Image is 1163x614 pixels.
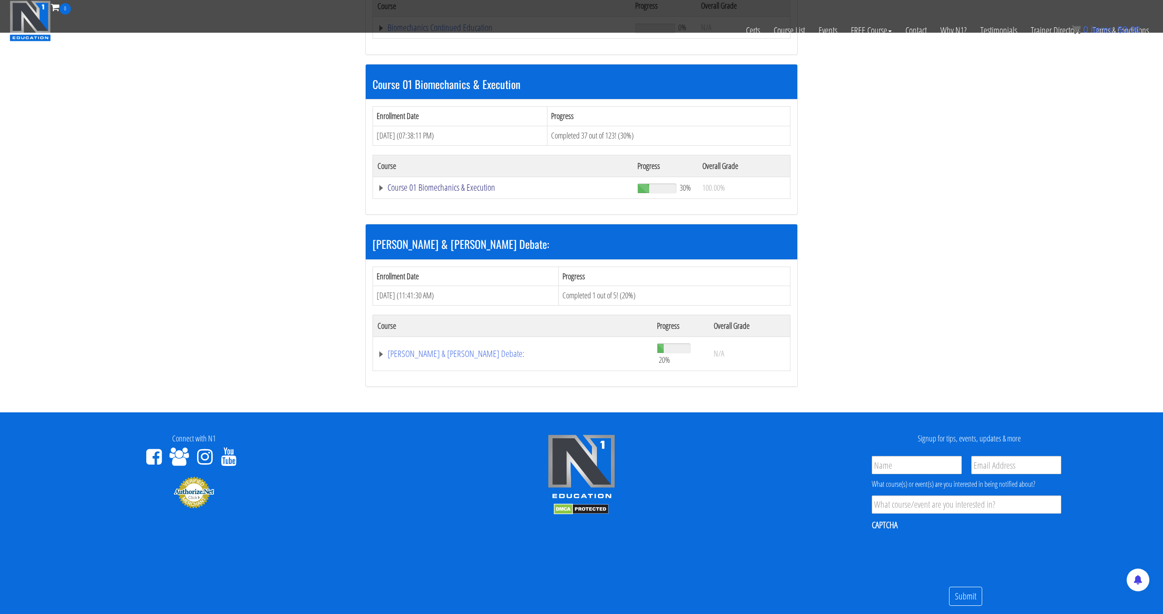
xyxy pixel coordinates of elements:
[782,434,1156,443] h4: Signup for tips, events, updates & more
[60,3,71,15] span: 0
[844,15,899,46] a: FREE Course
[378,183,628,192] a: Course 01 Biomechanics & Execution
[680,183,691,193] span: 30%
[739,15,767,46] a: Certs
[971,456,1061,474] input: Email Address
[547,107,790,126] th: Progress
[554,504,609,515] img: DMCA.com Protection Status
[373,238,790,250] h3: [PERSON_NAME] & [PERSON_NAME] Debate:
[974,15,1024,46] a: Testimonials
[51,1,71,13] a: 0
[1072,25,1081,34] img: icon11.png
[633,155,698,177] th: Progress
[899,15,934,46] a: Contact
[1118,25,1140,35] bdi: 0.00
[7,434,381,443] h4: Connect with N1
[1024,15,1086,46] a: Trainer Directory
[378,349,648,358] a: [PERSON_NAME] & [PERSON_NAME] Debate:
[373,126,547,145] td: [DATE] (07:38:11 PM)
[698,155,790,177] th: Overall Grade
[812,15,844,46] a: Events
[872,456,962,474] input: Name
[547,126,790,145] td: Completed 37 out of 123! (30%)
[872,495,1061,514] input: What course/event are you interested in?
[559,286,790,306] td: Completed 1 out of 5! (20%)
[10,0,51,41] img: n1-education
[174,476,214,509] img: Authorize.Net Merchant - Click to Verify
[872,537,1010,572] iframe: reCAPTCHA
[1083,25,1088,35] span: 0
[709,337,790,371] td: N/A
[1072,25,1140,35] a: 0 items: $0.00
[659,355,670,365] span: 20%
[1091,25,1115,35] span: items:
[949,587,982,606] input: Submit
[559,267,790,286] th: Progress
[373,155,633,177] th: Course
[373,267,559,286] th: Enrollment Date
[872,519,898,531] label: CAPTCHA
[1118,25,1123,35] span: $
[652,315,709,337] th: Progress
[373,107,547,126] th: Enrollment Date
[698,177,790,198] td: 100.00%
[373,315,652,337] th: Course
[547,434,616,501] img: n1-edu-logo
[934,15,974,46] a: Why N1?
[1086,15,1156,46] a: Terms & Conditions
[373,78,790,90] h3: Course 01 Biomechanics & Execution
[767,15,812,46] a: Course List
[373,286,559,306] td: [DATE] (11:41:30 AM)
[872,479,1061,490] div: What course(s) or event(s) are you interested in being notified about?
[709,315,790,337] th: Overall Grade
